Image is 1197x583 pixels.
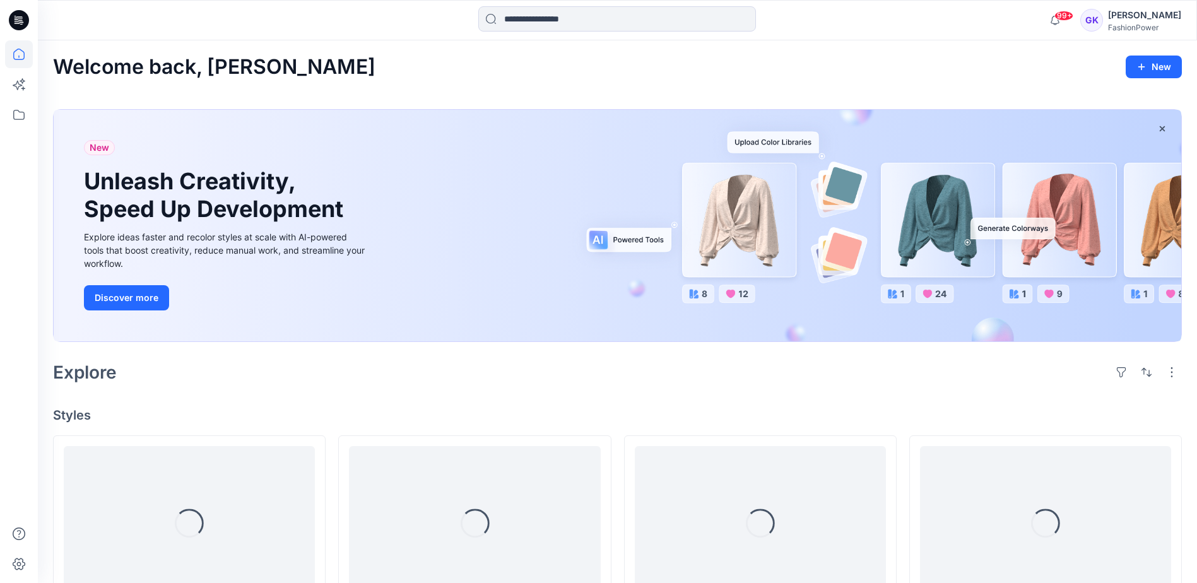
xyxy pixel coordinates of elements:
[1108,23,1181,32] div: FashionPower
[53,408,1182,423] h4: Styles
[84,230,368,270] div: Explore ideas faster and recolor styles at scale with AI-powered tools that boost creativity, red...
[1054,11,1073,21] span: 99+
[1080,9,1103,32] div: GK
[53,362,117,382] h2: Explore
[53,56,375,79] h2: Welcome back, [PERSON_NAME]
[84,168,349,222] h1: Unleash Creativity, Speed Up Development
[84,285,169,310] button: Discover more
[84,285,368,310] a: Discover more
[1108,8,1181,23] div: [PERSON_NAME]
[90,140,109,155] span: New
[1126,56,1182,78] button: New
